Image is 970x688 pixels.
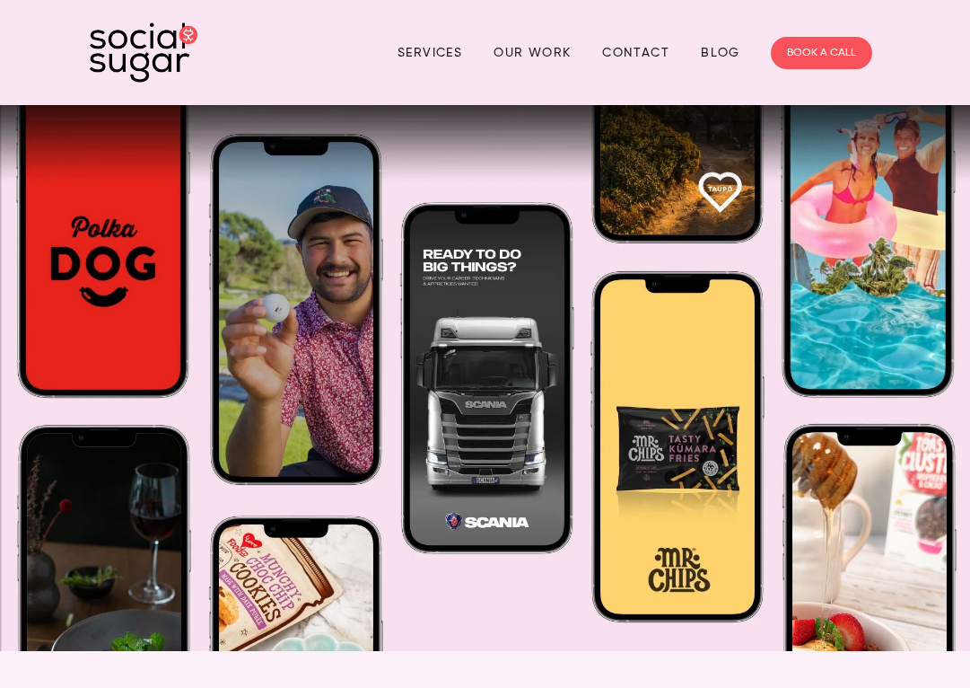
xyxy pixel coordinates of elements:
a: Contact [602,39,669,66]
a: Services [398,39,462,66]
a: Blog [701,39,740,66]
img: SocialSugar [90,22,197,83]
a: Our Work [494,39,571,66]
a: BOOK A CALL [771,37,872,69]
